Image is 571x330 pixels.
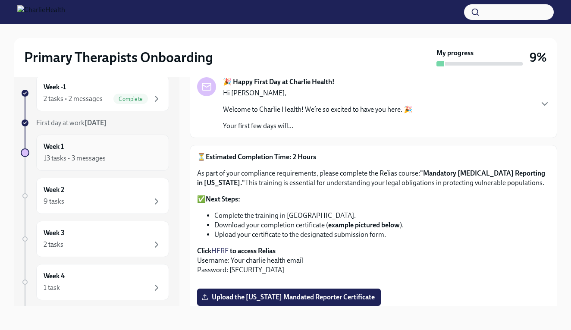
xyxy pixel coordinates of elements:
[223,77,335,87] strong: 🎉 Happy First Day at Charlie Health!
[211,247,229,255] a: HERE
[197,289,381,306] label: Upload the [US_STATE] Mandated Reporter Certificate
[21,75,169,111] a: Week -12 tasks • 2 messagesComplete
[44,240,63,249] div: 2 tasks
[214,230,550,239] li: Upload your certificate to the designated submission form.
[197,169,550,188] p: As part of your compliance requirements, please complete the Relias course: This training is esse...
[17,5,65,19] img: CharlieHealth
[197,152,550,162] p: ⏳
[21,135,169,171] a: Week 113 tasks • 3 messages
[223,121,412,131] p: Your first few days will...
[44,228,65,238] h6: Week 3
[223,105,412,114] p: Welcome to Charlie Health! We’re so excited to have you here. 🎉
[44,142,64,151] h6: Week 1
[85,119,107,127] strong: [DATE]
[197,247,211,255] strong: Click
[530,50,547,65] h3: 9%
[206,195,240,203] strong: Next Steps:
[36,119,107,127] span: First day at work
[44,271,65,281] h6: Week 4
[21,178,169,214] a: Week 29 tasks
[230,247,276,255] strong: to access Relias
[436,48,474,58] strong: My progress
[197,195,550,204] p: ✅
[328,221,400,229] strong: example pictured below
[24,49,213,66] h2: Primary Therapists Onboarding
[197,246,550,275] p: Username: Your charlie health email Password: [SECURITY_DATA]
[214,220,550,230] li: Download your completion certificate ( ).
[113,96,148,102] span: Complete
[203,293,375,302] span: Upload the [US_STATE] Mandated Reporter Certificate
[44,185,64,195] h6: Week 2
[214,211,550,220] li: Complete the training in [GEOGRAPHIC_DATA].
[44,82,66,92] h6: Week -1
[44,154,106,163] div: 13 tasks • 3 messages
[21,118,169,128] a: First day at work[DATE]
[223,88,412,98] p: Hi [PERSON_NAME],
[21,221,169,257] a: Week 32 tasks
[21,264,169,300] a: Week 41 task
[44,197,64,206] div: 9 tasks
[44,94,103,104] div: 2 tasks • 2 messages
[206,153,316,161] strong: Estimated Completion Time: 2 Hours
[44,283,60,292] div: 1 task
